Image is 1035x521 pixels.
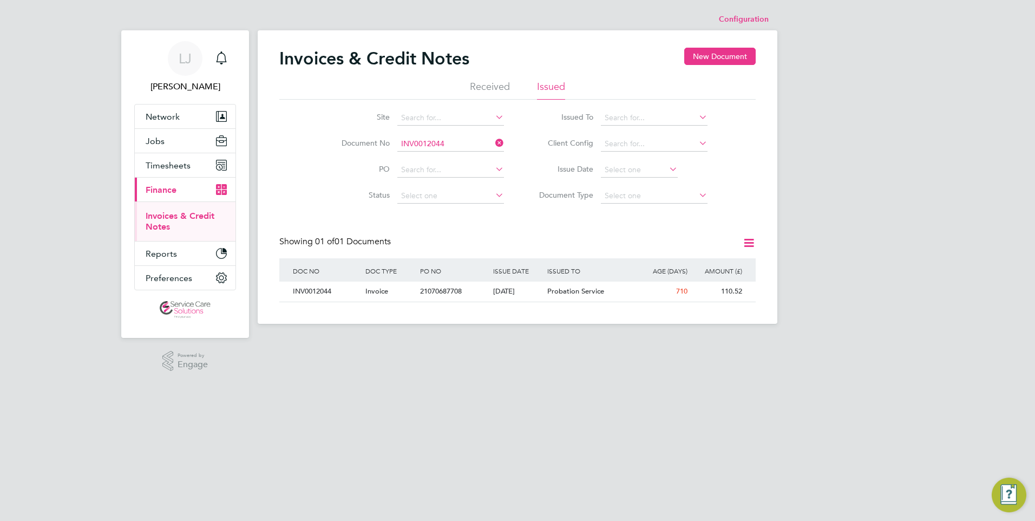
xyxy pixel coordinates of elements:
[420,286,462,296] span: 21070687708
[290,258,363,283] div: DOC NO
[531,112,593,122] label: Issued To
[279,236,393,248] div: Showing
[162,351,208,372] a: Powered byEngage
[290,282,363,302] div: INV0012044
[146,249,177,259] span: Reports
[135,178,235,201] button: Finance
[121,30,249,338] nav: Main navigation
[135,201,235,241] div: Finance
[146,211,214,232] a: Invoices & Credit Notes
[146,136,165,146] span: Jobs
[134,80,236,93] span: Lucy Jolley
[134,41,236,93] a: LJ[PERSON_NAME]
[531,138,593,148] label: Client Config
[601,136,708,152] input: Search for...
[178,360,208,369] span: Engage
[397,136,504,152] input: Search for...
[676,286,687,296] span: 710
[146,160,191,171] span: Timesheets
[179,51,192,66] span: LJ
[417,258,490,283] div: PO NO
[601,188,708,204] input: Select one
[545,258,636,283] div: ISSUED TO
[490,258,545,283] div: ISSUE DATE
[327,112,390,122] label: Site
[363,258,417,283] div: DOC TYPE
[470,80,510,100] li: Received
[365,286,388,296] span: Invoice
[690,258,745,283] div: AMOUNT (£)
[135,153,235,177] button: Timesheets
[719,9,769,30] li: Configuration
[531,164,593,174] label: Issue Date
[135,105,235,128] button: Network
[397,162,504,178] input: Search for...
[547,286,604,296] span: Probation Service
[327,164,390,174] label: PO
[146,112,180,122] span: Network
[178,351,208,360] span: Powered by
[690,282,745,302] div: 110.52
[490,282,545,302] div: [DATE]
[135,266,235,290] button: Preferences
[327,190,390,200] label: Status
[397,188,504,204] input: Select one
[601,162,678,178] input: Select one
[397,110,504,126] input: Search for...
[315,236,391,247] span: 01 Documents
[531,190,593,200] label: Document Type
[636,258,690,283] div: AGE (DAYS)
[684,48,756,65] button: New Document
[160,301,211,318] img: servicecare-logo-retina.png
[327,138,390,148] label: Document No
[135,129,235,153] button: Jobs
[992,478,1026,512] button: Engage Resource Center
[601,110,708,126] input: Search for...
[279,48,469,69] h2: Invoices & Credit Notes
[135,242,235,265] button: Reports
[537,80,565,100] li: Issued
[146,185,176,195] span: Finance
[315,236,335,247] span: 01 of
[146,273,192,283] span: Preferences
[134,301,236,318] a: Go to home page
